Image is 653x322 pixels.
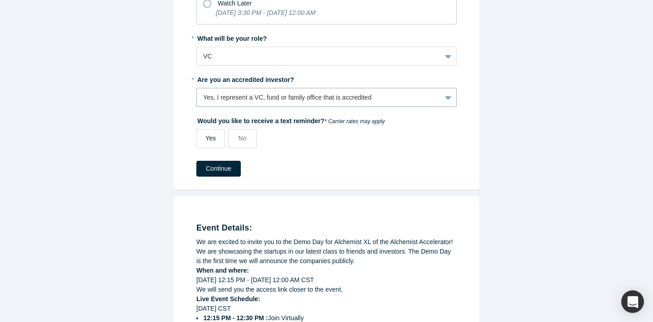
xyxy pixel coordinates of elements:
[196,247,457,266] div: We are showcasing the startups in our latest class to friends and investors. The Demo Day is the ...
[205,135,216,142] span: Yes
[203,314,268,322] strong: 12:15 PM - 12:30 PM :
[196,267,249,274] strong: When and where:
[325,118,385,125] em: * Carrier rates may apply
[196,275,457,285] div: [DATE] 12:15 PM - [DATE] 12:00 AM CST
[196,72,457,85] label: Are you an accredited investor?
[196,161,241,177] button: Continue
[196,285,457,294] div: We will send you the access link closer to the event.
[196,295,260,303] strong: Live Event Schedule:
[203,93,435,102] div: Yes, I represent a VC, fund or family office that is accredited
[196,31,457,43] label: What will be your role?
[216,9,316,16] i: [DATE] 3:30 PM - [DATE] 12:00 AM
[239,135,247,142] span: No
[196,237,457,247] div: We are excited to invite you to the Demo Day for Alchemist XL of the Alchemist Accelerator!
[196,113,457,126] label: Would you like to receive a text reminder?
[196,223,252,232] strong: Event Details:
